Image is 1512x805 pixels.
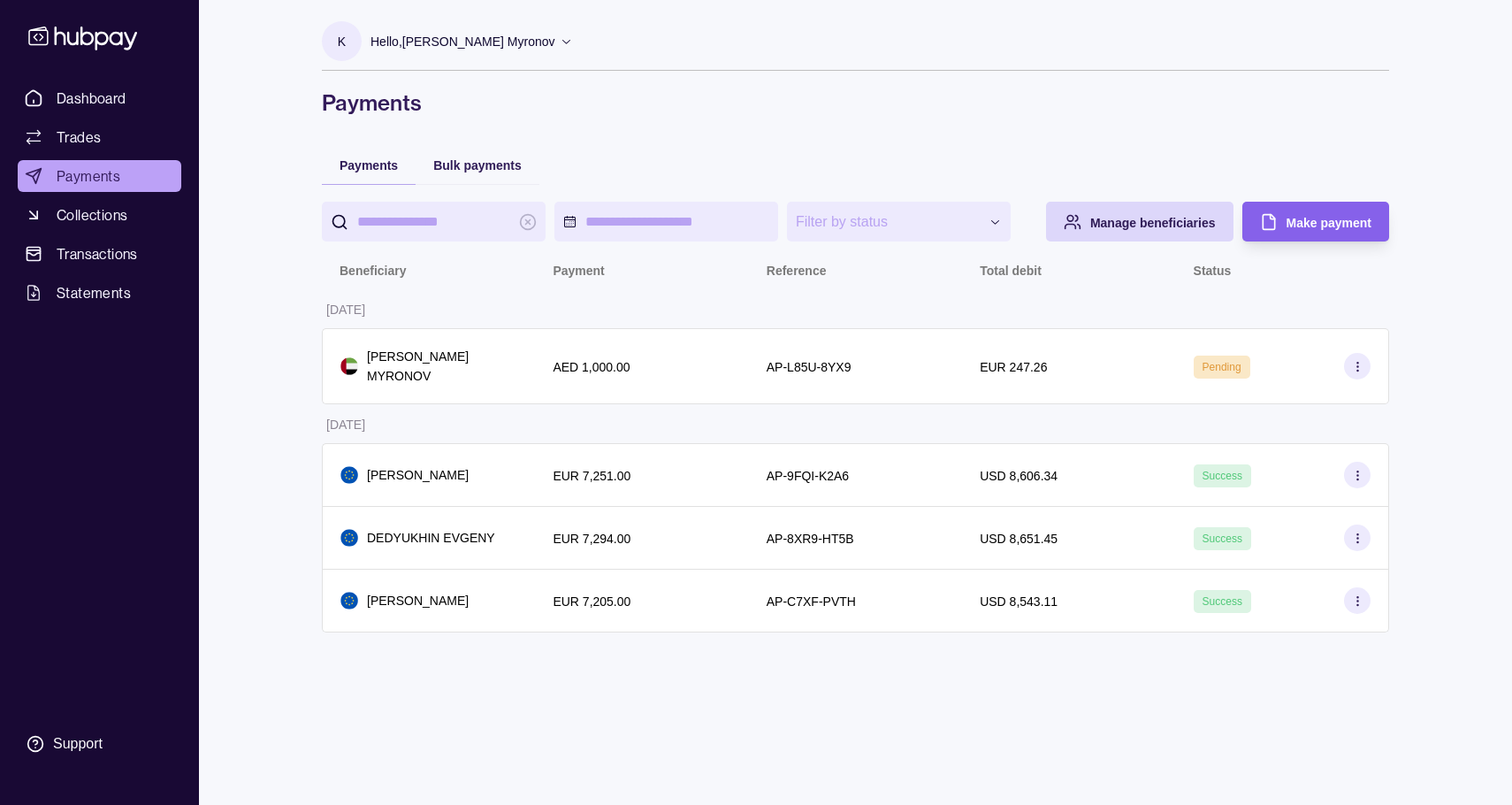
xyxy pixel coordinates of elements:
input: search [357,202,510,241]
span: Success [1203,595,1242,608]
span: Dashboard [57,88,126,109]
p: USD 8,543.11 [980,594,1058,609]
p: [DATE] [326,418,365,432]
button: Manage beneficiaries [1046,202,1233,241]
a: Transactions [18,238,181,270]
p: [PERSON_NAME] MYRONOV [367,347,517,386]
p: Beneficiary [340,264,406,278]
p: K [338,32,346,51]
div: Support [53,734,103,754]
p: AP-9FQI-K2A6 [767,469,849,483]
p: EUR 7,205.00 [553,594,630,609]
span: Statements [57,282,131,303]
p: EUR 7,251.00 [553,469,630,483]
img: eu [340,592,358,609]
button: Make payment [1242,202,1389,241]
a: Payments [18,160,181,192]
p: EUR 247.26 [980,360,1047,374]
p: Hello, [PERSON_NAME] Myronov [370,32,555,51]
span: Manage beneficiaries [1090,216,1216,230]
p: Payment [553,264,604,278]
p: USD 8,651.45 [980,532,1058,546]
h1: Payments [322,88,1389,117]
img: eu [340,529,358,547]
img: eu [340,466,358,484]
span: Payments [57,165,120,187]
p: Status [1194,264,1232,278]
p: [PERSON_NAME] [367,465,469,485]
p: [PERSON_NAME] [367,591,469,610]
span: Bulk payments [433,158,522,172]
span: Pending [1203,361,1241,373]
p: Total debit [980,264,1042,278]
span: Trades [57,126,101,148]
span: Success [1203,533,1242,545]
span: Transactions [57,243,138,264]
a: Dashboard [18,82,181,114]
p: EUR 7,294.00 [553,532,630,546]
a: Collections [18,199,181,231]
p: USD 8,606.34 [980,469,1058,483]
p: AP-8XR9-HT5B [767,532,854,546]
p: AP-C7XF-PVTH [767,594,856,609]
p: DEDYUKHIN EVGENY [367,528,495,548]
a: Support [18,725,181,763]
span: Collections [57,204,127,226]
p: AP-L85U-8YX9 [767,360,851,374]
p: [DATE] [326,303,365,317]
span: Payments [340,158,398,172]
img: ae [340,357,358,375]
span: Make payment [1287,216,1371,230]
a: Trades [18,121,181,153]
p: AED 1,000.00 [553,360,630,374]
a: Statements [18,277,181,309]
p: Reference [767,264,827,278]
span: Success [1203,470,1242,482]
